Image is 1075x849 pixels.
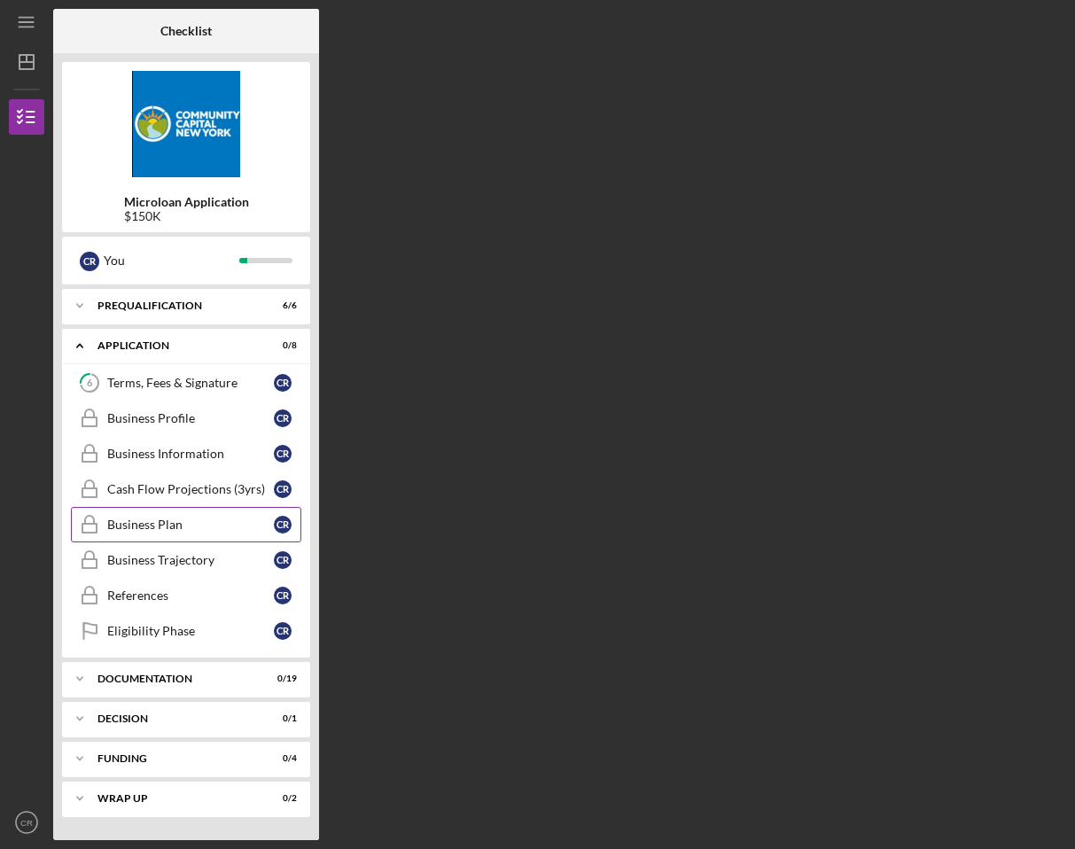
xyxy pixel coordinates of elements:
button: CR [9,805,44,840]
div: C R [274,374,292,392]
a: Business ProfileCR [71,401,301,436]
tspan: 6 [87,378,93,389]
div: C R [274,587,292,604]
div: 0 / 1 [265,713,297,724]
div: C R [274,480,292,498]
a: Business InformationCR [71,436,301,471]
div: Cash Flow Projections (3yrs) [107,482,274,496]
a: 6Terms, Fees & SignatureCR [71,365,301,401]
div: Documentation [97,674,253,684]
b: Microloan Application [124,195,249,209]
div: Decision [97,713,253,724]
div: 0 / 8 [265,340,297,351]
div: Business Trajectory [107,553,274,567]
div: Prequalification [97,300,253,311]
div: Business Profile [107,411,274,425]
div: Eligibility Phase [107,624,274,638]
a: Cash Flow Projections (3yrs)CR [71,471,301,507]
div: You [104,245,239,276]
div: Terms, Fees & Signature [107,376,274,390]
div: 0 / 4 [265,753,297,764]
div: C R [274,622,292,640]
div: C R [80,252,99,271]
div: Business Information [107,447,274,461]
a: Business PlanCR [71,507,301,542]
text: CR [20,818,33,828]
div: Wrap up [97,793,253,804]
div: Funding [97,753,253,764]
div: 0 / 2 [265,793,297,804]
div: 0 / 19 [265,674,297,684]
div: C R [274,516,292,534]
b: Checklist [160,24,212,38]
div: C R [274,409,292,427]
div: 6 / 6 [265,300,297,311]
a: ReferencesCR [71,578,301,613]
div: $150K [124,209,249,223]
a: Eligibility PhaseCR [71,613,301,649]
div: Application [97,340,253,351]
div: Business Plan [107,518,274,532]
div: C R [274,445,292,463]
div: References [107,588,274,603]
a: Business TrajectoryCR [71,542,301,578]
div: C R [274,551,292,569]
img: Product logo [62,71,310,177]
